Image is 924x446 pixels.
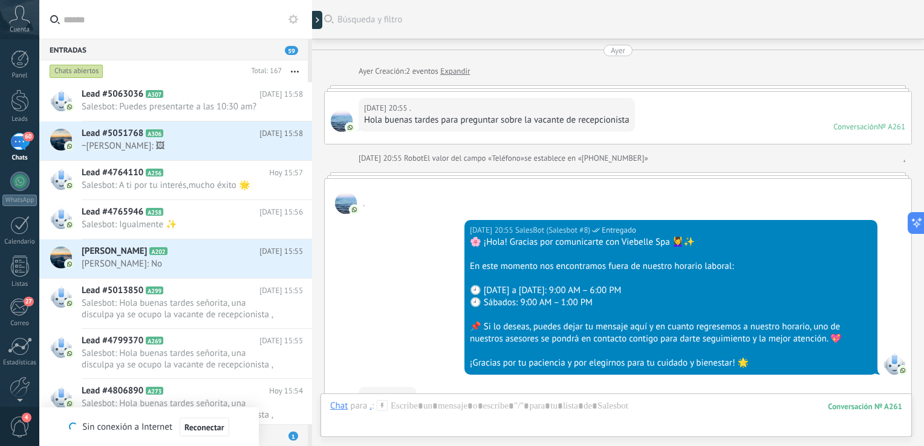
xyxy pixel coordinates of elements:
[364,391,409,403] div: [DATE] 20:56
[285,46,298,55] span: 59
[50,64,103,79] div: Chats abiertos
[82,385,143,397] span: Lead #4806890
[259,128,303,140] span: [DATE] 15:58
[23,132,33,141] span: 60
[372,400,374,412] span: :
[146,169,163,176] span: A256
[82,297,280,320] span: Salesbot: Hola buenas tardes señorita, una disculpa ya se ocupo la vacante de recepcionista , sol...
[602,224,636,236] span: Entregado
[259,88,303,100] span: [DATE] 15:58
[65,349,74,358] img: com.amocrm.amocrmwa.svg
[409,391,411,403] span: .
[65,142,74,150] img: com.amocrm.amocrmwa.svg
[359,65,470,77] div: Creación:
[337,14,912,25] span: Búsqueda y filtro
[363,198,365,209] span: .
[39,82,312,121] a: Lead #5063036 A307 [DATE] 15:58 Salesbot: Puedes presentarte a las 10:30 am?
[146,387,163,395] span: A273
[335,192,357,214] span: .
[82,128,143,140] span: Lead #5051768
[2,115,37,123] div: Leads
[246,65,282,77] div: Total: 167
[470,236,872,248] div: 🌸 ¡Hola! Gracias por comunicarte con Viebelle Spa 💆‍♀️✨
[69,417,229,437] div: Sin conexión a Internet
[65,399,74,408] img: com.amocrm.amocrmwa.svg
[82,285,143,297] span: Lead #5013850
[39,329,312,378] a: Lead #4799370 A269 [DATE] 15:55 Salesbot: Hola buenas tardes señorita, una disculpa ya se ocupo l...
[82,245,147,257] span: [PERSON_NAME]
[82,219,280,230] span: Salesbot: Igualmente ✨
[82,88,143,100] span: Lead #5063036
[39,239,312,278] a: [PERSON_NAME] A202 [DATE] 15:55 [PERSON_NAME]: No
[406,65,438,77] span: 2 eventos
[146,286,163,294] span: A299
[82,258,280,270] span: [PERSON_NAME]: No
[259,335,303,347] span: [DATE] 15:55
[288,431,298,441] span: 1
[2,195,37,206] div: WhatsApp
[24,297,34,306] span: 27
[269,167,303,179] span: Hoy 15:57
[359,152,404,164] div: [DATE] 20:55
[364,102,409,114] div: [DATE] 20:55
[82,179,280,191] span: Salesbot: A ti por tu interés,mucho éxito 🌟
[259,285,303,297] span: [DATE] 15:55
[180,418,229,437] button: Reconectar
[310,11,322,29] div: Mostrar
[2,359,37,367] div: Estadísticas
[146,90,163,98] span: A307
[82,140,280,152] span: ~[PERSON_NAME]: 🖼
[409,102,411,114] span: .
[359,65,375,77] div: Ayer
[331,110,353,132] span: .
[346,123,354,132] img: com.amocrm.amocrmwa.svg
[39,39,308,60] div: Entradas
[269,385,303,397] span: Hoy 15:54
[833,121,878,132] div: Conversación
[2,280,37,288] div: Listas
[524,152,648,164] span: se establece en «[PHONE_NUMBER]»
[82,206,143,218] span: Lead #4765946
[282,60,308,82] button: Más
[65,221,74,229] img: com.amocrm.amocrmwa.svg
[883,353,905,375] span: SalesBot
[364,114,630,126] div: Hola buenas tardes para preguntar sobre la vacante de recepcionista
[65,299,74,308] img: com.amocrm.amocrmwa.svg
[184,423,224,431] span: Reconectar
[39,200,312,239] a: Lead #4765946 A258 [DATE] 15:56 Salesbot: Igualmente ✨
[149,247,167,255] span: A202
[515,224,590,236] span: SalesBot (Salesbot #8)
[440,65,470,77] a: Expandir
[65,103,74,111] img: com.amocrm.amocrmwa.svg
[82,167,143,179] span: Lead #4764110
[259,245,303,257] span: [DATE] 15:55
[65,260,74,268] img: com.amocrm.amocrmwa.svg
[10,26,30,34] span: Cuenta
[470,297,872,309] div: 🕘 Sábados: 9:00 AM – 1:00 PM
[259,206,303,218] span: [DATE] 15:56
[470,321,872,345] div: 📌 Si lo deseas, puedes dejar tu mensaje aquí y en cuanto regresemos a nuestro horario, uno de nue...
[39,379,312,428] a: Lead #4806890 A273 Hoy 15:54 Salesbot: Hola buenas tardes señorita, una disculpa ya se ocupo la v...
[2,154,37,162] div: Chats
[82,398,280,421] span: Salesbot: Hola buenas tardes señorita, una disculpa ya se ocupo la vacante de recepcionista , sol...
[369,400,371,411] div: .
[82,347,280,370] span: Salesbot: Hola buenas tardes señorita, una disculpa ya se ocupo la vacante de recepcionista , sol...
[2,320,37,328] div: Correo
[22,413,31,422] span: 4
[82,101,280,112] span: Salesbot: Puedes presentarte a las 10:30 am?
[899,366,907,375] img: com.amocrm.amocrmwa.svg
[350,400,367,412] span: para
[404,153,423,163] span: Robot
[2,72,37,80] div: Panel
[350,205,359,214] img: com.amocrm.amocrmwa.svg
[611,45,625,56] div: Ayer
[39,279,312,328] a: Lead #5013850 A299 [DATE] 15:55 Salesbot: Hola buenas tardes señorita, una disculpa ya se ocupo l...
[423,152,524,164] span: El valor del campo «Teléfono»
[82,335,143,347] span: Lead #4799370
[39,161,312,199] a: Lead #4764110 A256 Hoy 15:57 Salesbot: A ti por tu interés,mucho éxito 🌟
[146,129,163,137] span: A306
[878,121,905,132] div: № A261
[146,337,163,344] span: A269
[470,285,872,297] div: 🕘 [DATE] a [DATE]: 9:00 AM – 6:00 PM
[903,152,905,164] a: .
